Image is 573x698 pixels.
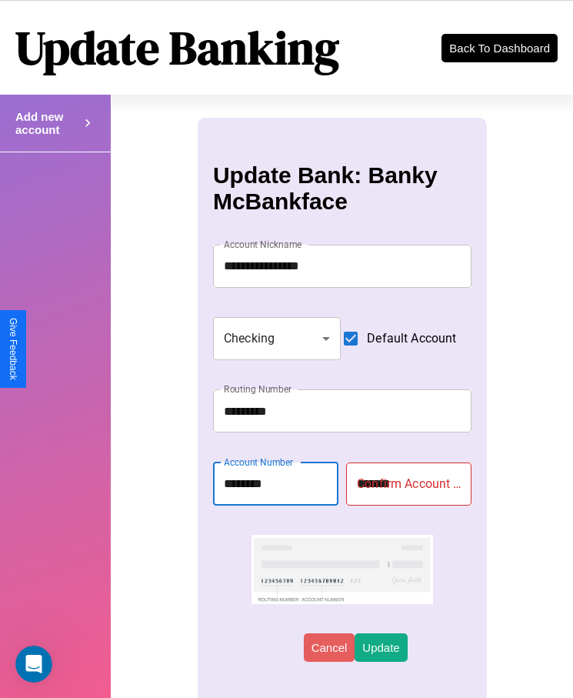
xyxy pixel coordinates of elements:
div: Give Feedback [8,318,18,380]
label: Account Number [224,456,293,469]
h3: Update Bank: Banky McBankface [213,162,471,215]
img: check [252,535,432,604]
label: Account Nickname [224,238,302,251]
div: Checking [213,317,341,360]
label: Routing Number [224,382,291,396]
span: Default Account [367,329,456,348]
button: Update [355,633,407,662]
h4: Add new account [15,110,80,136]
button: Back To Dashboard [441,34,558,62]
h1: Update Banking [15,16,339,79]
iframe: Intercom live chat [15,646,52,683]
button: Cancel [304,633,355,662]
